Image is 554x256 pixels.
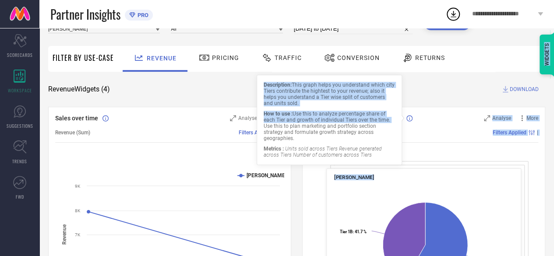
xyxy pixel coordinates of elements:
span: PRO [135,12,148,18]
span: Filters Applied [239,130,272,136]
span: Analyse [238,115,257,121]
em: Revenue generated across Tiers [264,146,382,158]
text: : 41.7 % [340,229,367,234]
span: Conversion [337,54,380,61]
span: Sales over time [55,115,98,122]
span: | [537,130,538,136]
span: SCORECARDS [7,52,33,58]
span: Returns [415,54,445,61]
span: Pricing [212,54,239,61]
text: 9K [75,184,81,189]
text: [PERSON_NAME] [247,172,286,179]
tspan: Tier 1B [340,229,353,234]
span: Revenue [147,55,176,62]
span: Revenue (Sum) [55,130,90,136]
em: Units sold across Tiers [285,146,338,152]
text: 7K [75,232,81,237]
strong: How to use : [264,111,293,117]
span: More [526,115,538,121]
svg: Zoom [230,115,236,121]
span: Partner Insights [50,5,120,23]
span: [PERSON_NAME] [334,174,374,180]
div: Use this to analyze percentage share of each Tier and growth of individual Tiers over the time. U... [264,111,395,141]
strong: Metrics : [264,146,284,152]
tspan: Revenue [61,224,67,245]
text: 8K [75,208,81,213]
span: Revenue Widgets ( 4 ) [48,85,110,94]
span: TRENDS [12,158,27,165]
span: Filters Applied [493,130,526,136]
span: WORKSPACE [8,87,32,94]
span: DOWNLOAD [510,85,539,94]
div: This graph helps you understand which city Tiers contribute the hightest to your revenue; also it... [264,82,395,106]
strong: Description: [264,82,292,88]
div: Open download list [445,6,461,22]
input: Select time period [294,24,413,34]
em: Number of customers across Tiers [293,152,372,158]
span: FWD [16,193,24,200]
span: Analyse [492,115,511,121]
span: Traffic [275,54,302,61]
span: SUGGESTIONS [7,123,33,129]
svg: Zoom [484,115,490,121]
span: Filter By Use-Case [53,53,114,63]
